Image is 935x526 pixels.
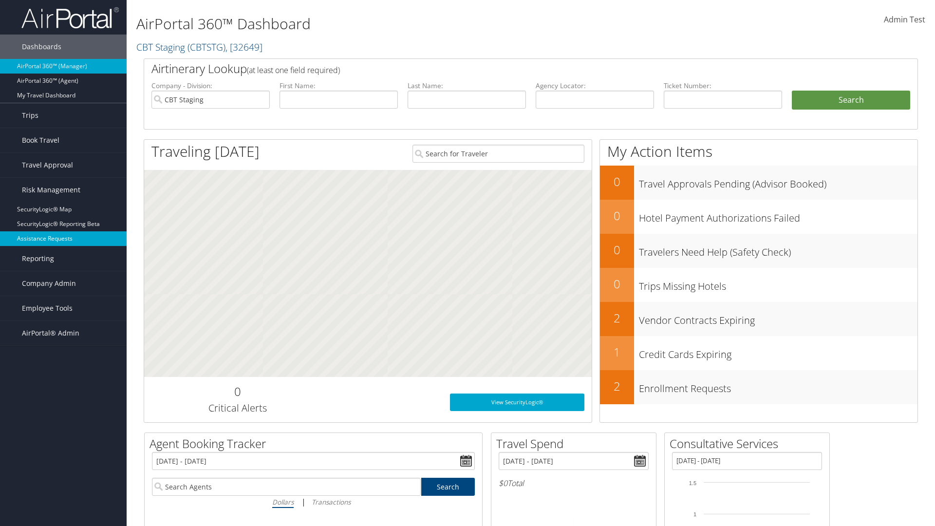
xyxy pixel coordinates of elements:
h2: Airtinerary Lookup [151,60,846,77]
span: ( CBTSTG ) [187,40,225,54]
h1: Traveling [DATE] [151,141,260,162]
span: , [ 32649 ] [225,40,262,54]
h3: Credit Cards Expiring [639,343,917,361]
span: Admin Test [884,14,925,25]
div: | [152,496,475,508]
span: Employee Tools [22,296,73,320]
h2: Consultative Services [670,435,829,452]
span: (at least one field required) [247,65,340,75]
span: Trips [22,103,38,128]
h2: 1 [600,344,634,360]
a: 2Enrollment Requests [600,370,917,404]
h2: 0 [600,276,634,292]
img: airportal-logo.png [21,6,119,29]
a: Search [421,478,475,496]
label: Company - Division: [151,81,270,91]
label: Agency Locator: [536,81,654,91]
h2: Agent Booking Tracker [150,435,482,452]
h1: My Action Items [600,141,917,162]
h3: Trips Missing Hotels [639,275,917,293]
h3: Travelers Need Help (Safety Check) [639,241,917,259]
span: Travel Approval [22,153,73,177]
h3: Vendor Contracts Expiring [639,309,917,327]
a: View SecurityLogic® [450,394,584,411]
span: AirPortal® Admin [22,321,79,345]
label: First Name: [280,81,398,91]
h2: 0 [600,242,634,258]
h1: AirPortal 360™ Dashboard [136,14,662,34]
a: 1Credit Cards Expiring [600,336,917,370]
h6: Total [499,478,649,488]
span: Book Travel [22,128,59,152]
input: Search for Traveler [412,145,584,163]
i: Dollars [272,497,294,507]
span: Company Admin [22,271,76,296]
a: 2Vendor Contracts Expiring [600,302,917,336]
i: Transactions [312,497,351,507]
tspan: 1 [693,511,696,517]
h2: Travel Spend [496,435,656,452]
a: CBT Staging [136,40,262,54]
span: $0 [499,478,507,488]
h3: Critical Alerts [151,401,323,415]
h2: 2 [600,378,634,394]
tspan: 1.5 [689,480,696,486]
h3: Enrollment Requests [639,377,917,395]
label: Ticket Number: [664,81,782,91]
a: 0Travelers Need Help (Safety Check) [600,234,917,268]
a: Admin Test [884,5,925,35]
a: 0Hotel Payment Authorizations Failed [600,200,917,234]
h3: Hotel Payment Authorizations Failed [639,207,917,225]
a: 0Trips Missing Hotels [600,268,917,302]
a: 0Travel Approvals Pending (Advisor Booked) [600,166,917,200]
h3: Travel Approvals Pending (Advisor Booked) [639,172,917,191]
label: Last Name: [408,81,526,91]
h2: 0 [600,207,634,224]
h2: 0 [151,383,323,400]
span: Dashboards [22,35,61,59]
input: Search Agents [152,478,421,496]
h2: 2 [600,310,634,326]
h2: 0 [600,173,634,190]
span: Reporting [22,246,54,271]
button: Search [792,91,910,110]
span: Risk Management [22,178,80,202]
